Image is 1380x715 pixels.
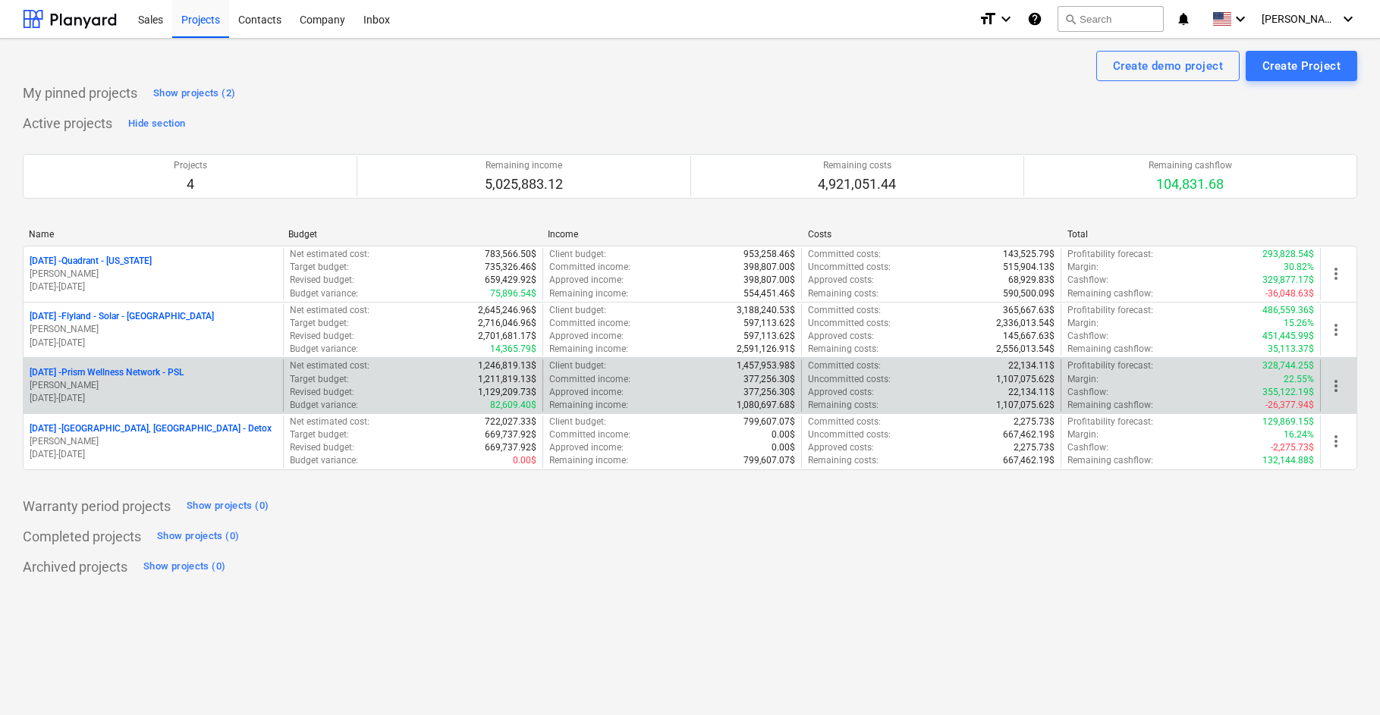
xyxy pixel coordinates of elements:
[149,81,239,105] button: Show projects (2)
[1262,330,1314,343] p: 451,445.99$
[549,343,628,356] p: Remaining income :
[1284,373,1314,386] p: 22.55%
[140,555,229,579] button: Show projects (0)
[143,558,225,575] div: Show projects (0)
[737,304,795,317] p: 3,188,240.53$
[772,428,795,441] p: 0.00$
[808,399,879,412] p: Remaining costs :
[485,428,536,441] p: 669,737.92$
[23,528,141,546] p: Completed projects
[743,317,795,330] p: 597,113.62$
[808,248,881,261] p: Committed costs :
[996,373,1055,386] p: 1,107,075.62$
[290,261,349,274] p: Target budget :
[808,330,874,343] p: Approved costs :
[290,399,358,412] p: Budget variance :
[1067,441,1108,454] p: Cashflow :
[549,304,606,317] p: Client budget :
[1008,359,1055,372] p: 22,134.11$
[290,359,369,372] p: Net estimated cost :
[1067,317,1099,330] p: Margin :
[183,494,272,519] button: Show projects (0)
[1064,13,1077,25] span: search
[290,441,354,454] p: Revised budget :
[478,386,536,399] p: 1,129,209.73$
[290,428,349,441] p: Target budget :
[1067,304,1153,317] p: Profitability forecast :
[1271,441,1314,454] p: -2,275.73$
[290,248,369,261] p: Net estimated cost :
[1067,248,1153,261] p: Profitability forecast :
[549,261,630,274] p: Committed income :
[549,317,630,330] p: Committed income :
[808,304,881,317] p: Committed costs :
[743,274,795,287] p: 398,807.00$
[30,310,214,323] p: [DATE] - Flyland - Solar - [GEOGRAPHIC_DATA]
[743,454,795,467] p: 799,607.07$
[1003,287,1055,300] p: 590,500.09$
[174,159,207,172] p: Projects
[743,330,795,343] p: 597,113.62$
[290,317,349,330] p: Target budget :
[29,229,276,240] div: Name
[996,399,1055,412] p: 1,107,075.62$
[1262,386,1314,399] p: 355,122.19$
[1003,428,1055,441] p: 667,462.19$
[1067,373,1099,386] p: Margin :
[1265,287,1314,300] p: -36,048.63$
[1008,386,1055,399] p: 22,134.11$
[743,261,795,274] p: 398,807.00$
[743,248,795,261] p: 953,258.46$
[1327,321,1345,339] span: more_vert
[1027,10,1042,28] i: Knowledge base
[549,373,630,386] p: Committed income :
[1265,399,1314,412] p: -26,377.94$
[979,10,997,28] i: format_size
[30,366,277,405] div: [DATE] -Prism Wellness Network - PSL[PERSON_NAME][DATE]-[DATE]
[1176,10,1191,28] i: notifications
[549,454,628,467] p: Remaining income :
[1262,454,1314,467] p: 132,144.88$
[485,274,536,287] p: 659,429.92$
[1262,274,1314,287] p: 329,877.17$
[549,416,606,428] p: Client budget :
[490,399,536,412] p: 82,609.40$
[30,366,184,379] p: [DATE] - Prism Wellness Network - PSL
[818,159,896,172] p: Remaining costs
[1304,642,1380,715] iframe: Chat Widget
[23,558,127,576] p: Archived projects
[290,287,358,300] p: Budget variance :
[478,330,536,343] p: 2,701,681.17$
[1149,159,1232,172] p: Remaining cashflow
[30,255,277,293] div: [DATE] -Quadrant - [US_STATE][PERSON_NAME][DATE]-[DATE]
[808,343,879,356] p: Remaining costs :
[124,111,189,136] button: Hide section
[290,454,358,467] p: Budget variance :
[1067,287,1153,300] p: Remaining cashflow :
[808,317,891,330] p: Uncommitted costs :
[23,114,112,133] p: Active projects
[30,392,277,405] p: [DATE] - [DATE]
[288,229,536,240] div: Budget
[1008,274,1055,287] p: 68,929.83$
[1284,428,1314,441] p: 16.24%
[1067,416,1153,428] p: Profitability forecast :
[30,379,277,392] p: [PERSON_NAME]
[290,343,358,356] p: Budget variance :
[30,281,277,293] p: [DATE] - [DATE]
[1284,261,1314,274] p: 30.82%
[1014,416,1055,428] p: 2,275.73$
[1262,359,1314,372] p: 328,744.25$
[743,287,795,300] p: 554,451.46$
[549,399,628,412] p: Remaining income :
[808,261,891,274] p: Uncommitted costs :
[743,373,795,386] p: 377,256.30$
[1327,432,1345,450] span: more_vert
[1058,6,1164,32] button: Search
[1003,454,1055,467] p: 667,462.19$
[737,359,795,372] p: 1,457,953.98$
[478,359,536,372] p: 1,246,819.13$
[549,274,624,287] p: Approved income :
[30,422,272,435] p: [DATE] - [GEOGRAPHIC_DATA], [GEOGRAPHIC_DATA] - Detox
